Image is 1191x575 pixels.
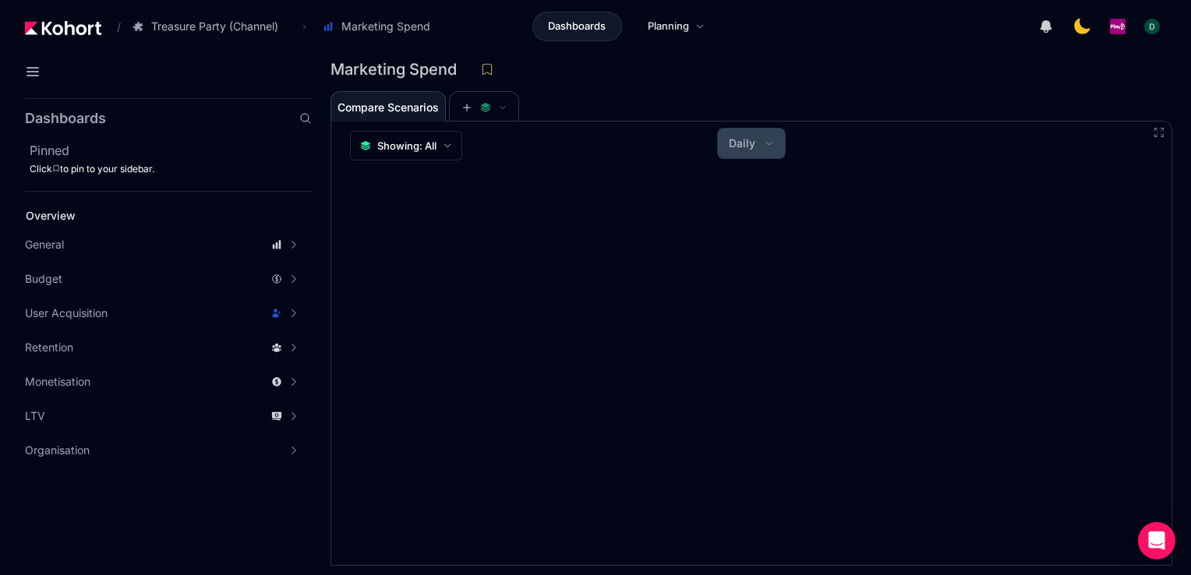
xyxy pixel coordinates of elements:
button: Marketing Spend [314,13,447,40]
span: / [104,19,121,35]
span: Planning [648,19,689,34]
span: User Acquisition [25,305,108,321]
span: Marketing Spend [341,19,430,34]
button: Fullscreen [1153,126,1165,139]
a: Overview [20,204,285,228]
span: › [299,20,309,33]
div: Open Intercom Messenger [1138,522,1175,559]
h3: Marketing Spend [330,62,466,77]
span: Daily [729,136,755,151]
span: Dashboards [548,19,606,34]
span: Organisation [25,443,90,458]
div: Click to pin to your sidebar. [30,163,312,175]
span: Treasure Party (Channel) [151,19,278,34]
a: Dashboards [532,12,622,41]
img: logo_PlayQ_20230721100321046856.png [1110,19,1126,34]
span: Retention [25,340,73,355]
span: Budget [25,271,62,287]
button: Treasure Party (Channel) [124,13,295,40]
span: General [25,237,64,252]
span: Showing: All [377,138,436,153]
img: Kohort logo [25,21,101,35]
span: Monetisation [25,374,90,390]
span: LTV [25,408,45,424]
span: Overview [26,209,76,222]
button: Showing: All [350,131,462,161]
button: Daily [718,129,785,158]
h2: Dashboards [25,111,106,125]
h2: Pinned [30,141,312,160]
span: Compare Scenarios [338,102,439,113]
a: Planning [631,12,721,41]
